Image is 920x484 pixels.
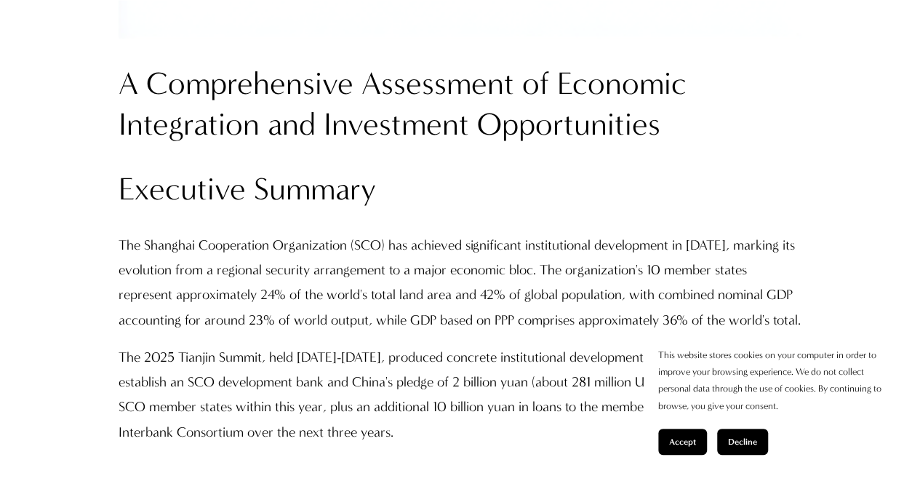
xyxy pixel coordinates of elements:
button: Accept [658,429,707,455]
p: The Shanghai Cooperation Organization (SCO) has achieved significant institutional development in... [119,233,801,333]
p: This website stores cookies on your computer in order to improve your browsing experience. We do ... [658,346,891,414]
h2: Executive Summary [119,169,801,210]
h2: A Comprehensive Assessment of Economic Integration and Investment Opportunities [119,63,801,146]
span: Accept [669,437,696,447]
span: Decline [728,437,757,447]
button: Decline [717,429,768,455]
p: The 2025 Tianjin Summit, held [DATE]-[DATE], produced concrete institutional developments includi... [119,344,801,444]
section: Cookie banner [644,332,905,469]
